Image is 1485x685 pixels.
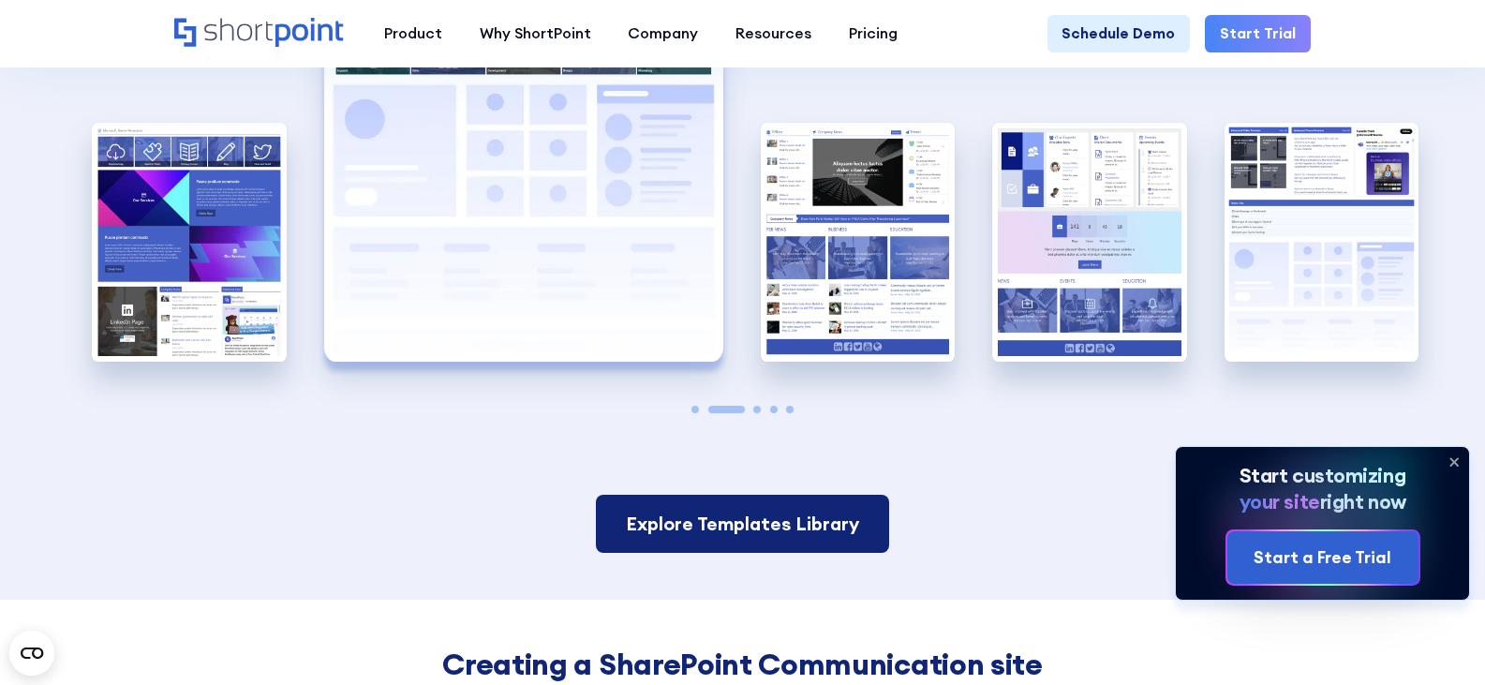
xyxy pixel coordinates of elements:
[461,15,610,52] a: Why ShortPoint
[849,22,898,45] div: Pricing
[761,123,956,362] img: SharePoint Communication site example for news
[992,123,1187,362] div: 4 / 5
[174,18,347,51] a: Home
[992,123,1187,362] img: HR SharePoint site example for documents
[735,22,811,45] div: Resources
[717,15,830,52] a: Resources
[384,22,442,45] div: Product
[708,406,746,413] span: Go to slide 2
[596,495,888,552] a: Explore Templates Library
[628,22,698,45] div: Company
[480,22,591,45] div: Why ShortPoint
[365,15,461,52] a: Product
[786,406,794,413] span: Go to slide 5
[1205,15,1311,52] a: Start Trial
[610,15,718,52] a: Company
[830,15,916,52] a: Pricing
[9,631,54,676] button: Open CMP widget
[753,406,761,413] span: Go to slide 3
[92,123,287,362] img: HR SharePoint site example for Homepage
[1254,545,1391,571] div: Start a Free Trial
[1227,531,1418,583] a: Start a Free Trial
[1225,123,1419,362] img: Internal SharePoint site example for knowledge base
[325,647,1161,681] h4: Creating a SharePoint Communication site
[92,123,287,362] div: 1 / 5
[691,406,699,413] span: Go to slide 1
[770,406,778,413] span: Go to slide 4
[1047,15,1191,52] a: Schedule Demo
[761,123,956,362] div: 3 / 5
[1391,595,1485,685] iframe: Chat Widget
[1225,123,1419,362] div: 5 / 5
